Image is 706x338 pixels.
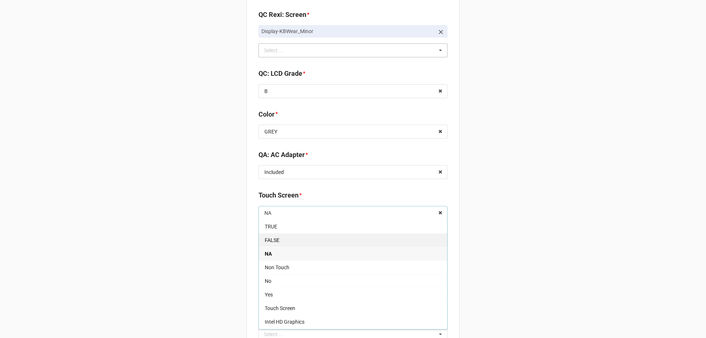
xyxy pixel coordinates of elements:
span: FALSE [265,237,279,243]
span: TRUE [265,224,277,230]
span: Non Touch [265,264,289,270]
label: QC: LCD Grade [258,68,302,79]
label: Color [258,109,275,120]
span: No [265,278,271,284]
label: QC Rexi: Screen [258,10,306,20]
div: B [264,89,268,94]
div: Included [264,170,284,175]
div: Select ... [262,46,294,55]
label: Touch Screen [258,190,299,200]
span: Intel HD Graphics [265,319,304,325]
span: Touch Screen [265,305,295,311]
span: NA [265,251,272,257]
div: GREY [264,129,277,134]
label: QA: AC Adapter [258,150,305,160]
span: Yes [265,292,273,298]
p: Display-KBWear_Minor [261,28,434,35]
